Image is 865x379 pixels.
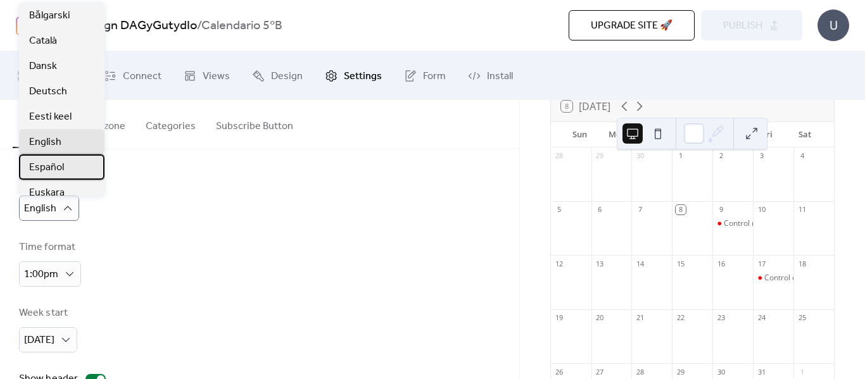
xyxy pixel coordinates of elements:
[635,259,645,268] div: 14
[29,135,61,150] span: English
[676,259,685,268] div: 15
[753,273,793,283] div: Control de lengua
[757,313,766,323] div: 24
[201,14,282,38] b: Calendario 5ºB
[676,313,685,323] div: 22
[797,259,807,268] div: 18
[395,56,455,95] a: Form
[136,100,206,147] button: Categories
[595,313,605,323] div: 20
[29,84,67,99] span: Deutsch
[94,56,171,95] a: Connect
[174,56,239,95] a: Views
[716,313,726,323] div: 23
[635,367,645,376] div: 28
[197,14,201,38] b: /
[29,160,64,175] span: Español
[724,218,798,229] div: Control matemáticas
[29,109,72,125] span: Eesti keel
[818,9,849,41] div: U
[16,15,35,35] img: logo
[676,151,685,161] div: 1
[595,205,605,214] div: 6
[595,151,605,161] div: 29
[555,259,564,268] div: 12
[555,367,564,376] div: 26
[797,313,807,323] div: 25
[635,205,645,214] div: 7
[29,59,57,74] span: Dansk
[635,313,645,323] div: 21
[786,122,824,147] div: Sat
[24,330,54,350] span: [DATE]
[797,151,807,161] div: 4
[797,205,807,214] div: 11
[203,66,230,86] span: Views
[595,259,605,268] div: 13
[423,66,446,86] span: Form
[24,199,56,218] span: English
[24,264,58,284] span: 1:00pm
[569,10,695,40] button: Upgrade site 🚀
[271,66,303,86] span: Design
[797,367,807,376] div: 1
[13,100,68,148] button: General
[757,367,766,376] div: 31
[757,151,766,161] div: 3
[598,122,636,147] div: Mon
[344,66,382,86] span: Settings
[206,100,303,147] button: Subscribe Button
[716,259,726,268] div: 16
[8,56,91,95] a: My Events
[635,151,645,161] div: 30
[555,151,564,161] div: 28
[591,18,672,34] span: Upgrade site 🚀
[243,56,312,95] a: Design
[555,205,564,214] div: 5
[42,14,197,38] a: Canva Design DAGyGutydIo
[561,122,598,147] div: Sun
[676,367,685,376] div: 29
[676,205,685,214] div: 8
[764,273,827,283] div: Control de lengua
[555,313,564,323] div: 19
[29,8,70,23] span: Bǎlgarski
[315,56,391,95] a: Settings
[123,66,161,86] span: Connect
[712,218,753,229] div: Control matemáticas
[19,306,75,321] div: Week start
[716,151,726,161] div: 2
[757,259,766,268] div: 17
[458,56,522,95] a: Install
[716,367,726,376] div: 30
[29,185,65,201] span: Euskara
[595,367,605,376] div: 27
[19,240,79,255] div: Time format
[29,34,57,49] span: Català
[757,205,766,214] div: 10
[487,66,513,86] span: Install
[716,205,726,214] div: 9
